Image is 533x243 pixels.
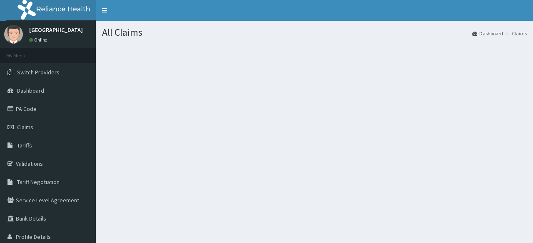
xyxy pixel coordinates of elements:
[29,27,83,33] p: [GEOGRAPHIC_DATA]
[17,123,33,131] span: Claims
[17,142,32,149] span: Tariffs
[17,69,60,76] span: Switch Providers
[17,87,44,94] span: Dashboard
[4,25,23,44] img: User Image
[472,30,503,37] a: Dashboard
[504,30,527,37] li: Claims
[29,37,49,43] a: Online
[17,178,60,186] span: Tariff Negotiation
[102,27,527,38] h1: All Claims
